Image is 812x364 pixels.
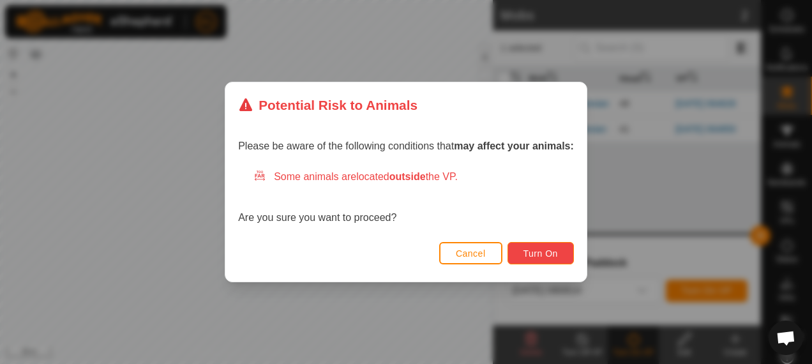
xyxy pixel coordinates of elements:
strong: may affect your animals: [454,140,574,151]
span: Turn On [523,248,558,259]
div: Potential Risk to Animals [238,95,417,115]
div: Some animals are [253,169,574,185]
span: Cancel [456,248,486,259]
button: Cancel [439,242,502,264]
div: Open chat [769,321,803,355]
div: Are you sure you want to proceed? [238,169,574,225]
button: Turn On [507,242,574,264]
span: Please be aware of the following conditions that [238,140,574,151]
strong: outside [389,171,426,182]
span: located the VP. [356,171,458,182]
